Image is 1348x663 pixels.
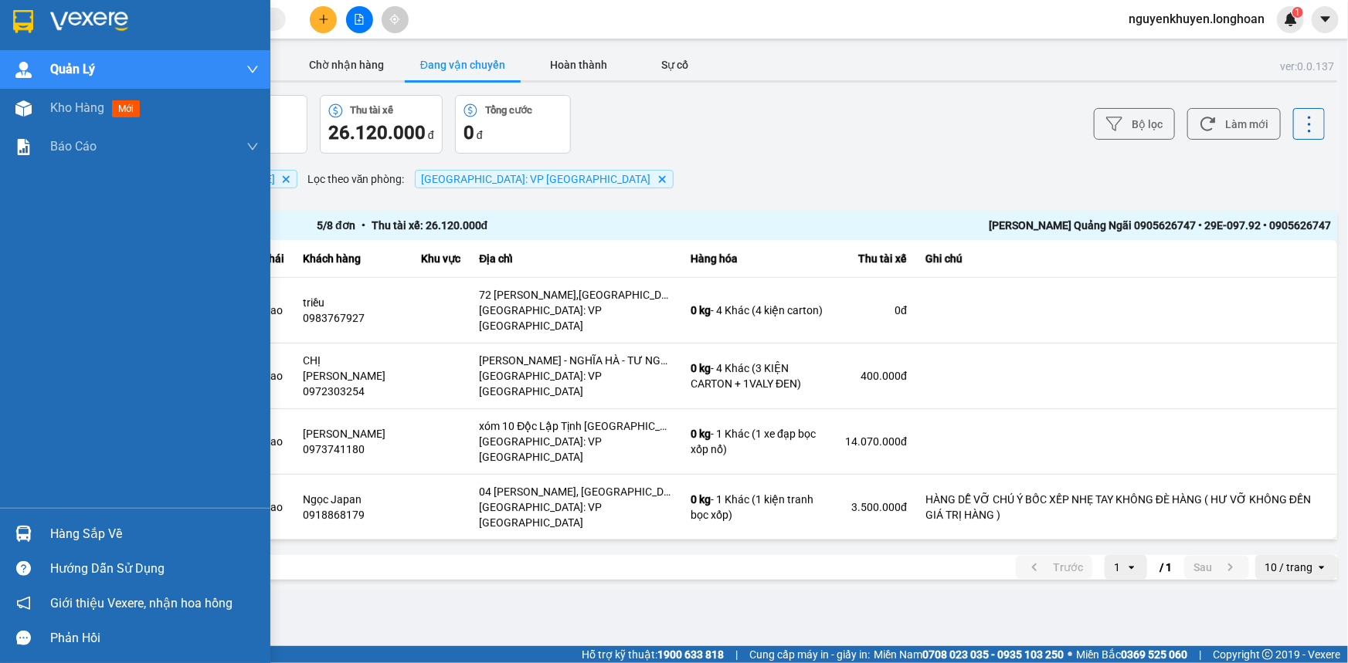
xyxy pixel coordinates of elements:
[925,492,1328,523] div: HÀNG DỄ VỠ CHÚ Ý BỐC XẾP NHẸ TAY KHÔNG ĐÈ HÀNG ( HƯ VỠ KHÔNG ĐỀN GIÁ TRỊ HÀNG )
[845,499,907,515] div: 3.500.000 đ
[1292,7,1303,18] sup: 1
[479,303,672,333] div: [GEOGRAPHIC_DATA]: VP [GEOGRAPHIC_DATA]
[479,418,672,434] div: xóm 10 Độc Lập Tịnh [GEOGRAPHIC_DATA] [GEOGRAPHIC_DATA]
[307,171,405,188] span: Lọc theo văn phòng :
[415,170,674,188] span: Quảng Ngãi: VP Trường Chinh, close by backspace
[320,95,443,154] button: Thu tài xế26.120.000 đ
[15,526,32,542] img: warehouse-icon
[691,360,827,391] div: - 4 Khác (3 KIỆN CARTON + 1VALY ĐEN)
[303,492,402,507] div: Ngọc Japan
[1187,108,1281,140] button: Làm mới
[735,646,738,663] span: |
[455,95,571,154] button: Tổng cước0 đ
[845,249,907,268] div: Thu tài xế
[874,646,1064,663] span: Miền Nam
[1160,558,1172,577] span: / 1
[845,434,907,449] div: 14.070.000 đ
[1284,12,1298,26] img: icon-new-feature
[318,14,329,25] span: plus
[328,120,434,145] div: đ
[922,648,1064,661] strong: 0708 023 035 - 0935 103 250
[1114,560,1120,575] div: 1
[479,484,672,499] div: 04 [PERSON_NAME], [GEOGRAPHIC_DATA]. Tỉnh [GEOGRAPHIC_DATA]
[691,426,827,457] div: - 1 Khác (1 xe đạp bọc xốp nổ)
[1199,646,1201,663] span: |
[824,217,1331,234] div: [PERSON_NAME] Quảng Ngãi 0905626747 • 29E-097.92 • 0905626747
[691,303,827,318] div: - 4 Khác (4 kiện carton)
[50,627,259,650] div: Phản hồi
[294,240,412,278] th: Khách hàng
[845,368,907,384] div: 400.000 đ
[691,304,711,316] span: 0 kg
[845,303,907,318] div: 0 đ
[354,14,365,25] span: file-add
[50,594,233,613] span: Giới thiệu Vexere, nhận hoa hồng
[681,240,836,278] th: Hàng hóa
[303,384,402,399] div: 0972303254
[657,174,667,184] svg: Delete
[691,362,711,374] span: 0 kg
[303,295,402,310] div: triều
[1184,556,1249,579] button: next page. current page 1 / 1
[1076,646,1187,663] span: Miền Bắc
[485,105,532,116] div: Tổng cước
[303,507,402,523] div: 0918868179
[1314,560,1316,575] input: Selected 10 / trang.
[479,353,672,368] div: [PERSON_NAME] - NGHĨA HÀ - TƯ NGHĨA - [GEOGRAPHIC_DATA]
[382,6,409,33] button: aim
[657,648,724,661] strong: 1900 633 818
[479,434,672,465] div: [GEOGRAPHIC_DATA]: VP [GEOGRAPHIC_DATA]
[1016,556,1092,579] button: previous page. current page 1 / 1
[463,120,562,145] div: đ
[16,561,31,576] span: question-circle
[1312,6,1339,33] button: caret-down
[1265,560,1312,575] div: 10 / trang
[637,49,714,80] button: Sự cố
[1316,561,1328,573] svg: open
[246,140,259,153] span: down
[346,6,373,33] button: file-add
[1116,9,1277,29] span: nguyenkhuyen.longhoan
[479,287,672,303] div: 72 [PERSON_NAME],[GEOGRAPHIC_DATA],[GEOGRAPHIC_DATA]
[1121,648,1187,661] strong: 0369 525 060
[13,10,33,33] img: logo-vxr
[749,646,870,663] span: Cung cấp máy in - giấy in:
[50,523,259,546] div: Hàng sắp về
[470,240,681,278] th: Địa chỉ
[1126,561,1138,573] svg: open
[328,122,426,144] span: 26.120.000
[412,240,470,278] th: Khu vực
[582,646,724,663] span: Hỗ trợ kỹ thuật:
[50,59,95,79] span: Quản Lý
[691,493,711,506] span: 0 kg
[691,428,711,440] span: 0 kg
[317,217,823,234] div: 5 / 8 đơn Thu tài xế: 26.120.000 đ
[281,174,290,184] svg: Delete
[463,122,474,144] span: 0
[112,100,140,117] span: mới
[355,219,372,232] span: •
[1295,7,1300,18] span: 1
[310,6,337,33] button: plus
[50,557,259,580] div: Hướng dẫn sử dụng
[50,137,97,156] span: Báo cáo
[246,63,259,76] span: down
[303,441,402,457] div: 0973741180
[303,310,402,326] div: 0983767927
[15,139,32,155] img: solution-icon
[916,240,1337,278] th: Ghi chú
[479,368,672,399] div: [GEOGRAPHIC_DATA]: VP [GEOGRAPHIC_DATA]
[691,492,827,523] div: - 1 Khác (1 kiện tranh bọc xốp)
[1068,651,1072,658] span: ⚪️
[1262,649,1273,660] span: copyright
[15,62,32,78] img: warehouse-icon
[303,426,402,441] div: [PERSON_NAME]
[289,49,405,80] button: Chờ nhận hàng
[479,499,672,530] div: [GEOGRAPHIC_DATA]: VP [GEOGRAPHIC_DATA]
[422,173,651,185] span: Quảng Ngãi: VP Trường Chinh
[50,100,104,115] span: Kho hàng
[1319,12,1333,26] span: caret-down
[405,49,521,80] button: Đang vận chuyển
[389,14,400,25] span: aim
[16,596,31,611] span: notification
